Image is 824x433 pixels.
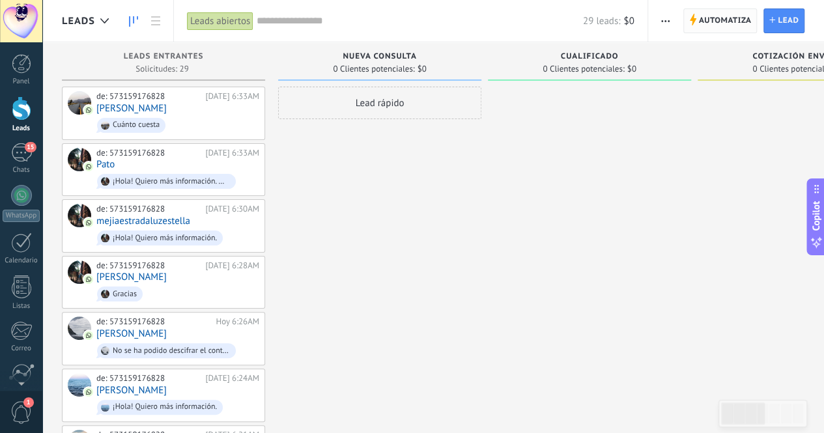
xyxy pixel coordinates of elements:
[113,290,137,299] div: Gracias
[627,65,636,73] span: $0
[333,65,414,73] span: 0 Clientes potenciales:
[96,316,211,327] div: de: 573159176828
[84,331,93,340] img: com.amocrm.amocrmwa.svg
[3,344,40,353] div: Correo
[418,65,427,73] span: $0
[494,52,685,63] div: Cualificado
[84,218,93,227] img: com.amocrm.amocrmwa.svg
[135,65,188,73] span: Solicitudes: 29
[206,373,259,384] div: [DATE] 6:24AM
[96,328,167,339] a: [PERSON_NAME]
[68,91,91,115] div: Luz Amparo
[122,8,145,34] a: Leads
[206,260,259,271] div: [DATE] 6:28AM
[683,8,758,33] a: Automatiza
[96,159,115,170] a: Pato
[62,15,95,27] span: Leads
[343,52,416,61] span: Nueva consulta
[778,9,799,33] span: Lead
[84,275,93,284] img: com.amocrm.amocrmwa.svg
[84,162,93,171] img: com.amocrm.amocrmwa.svg
[96,373,201,384] div: de: 573159176828
[96,216,190,227] a: mejiaestradaluzestella
[206,148,259,158] div: [DATE] 6:33AM
[3,166,40,175] div: Chats
[3,257,40,265] div: Calendario
[278,87,481,119] div: Lead rápido
[145,8,167,34] a: Lista
[124,52,204,61] span: Leads Entrantes
[3,302,40,311] div: Listas
[96,385,167,396] a: [PERSON_NAME]
[113,177,230,186] div: ¡Hola! Quiero más información. Q precio
[68,52,259,63] div: Leads Entrantes
[810,201,823,230] span: Copilot
[583,15,620,27] span: 29 leads:
[68,148,91,171] div: Pato
[206,204,259,214] div: [DATE] 6:30AM
[96,272,167,283] a: [PERSON_NAME]
[84,387,93,397] img: com.amocrm.amocrmwa.svg
[96,103,167,114] a: [PERSON_NAME]
[113,120,160,130] div: Cuánto cuesta
[3,124,40,133] div: Leads
[84,105,93,115] img: com.amocrm.amocrmwa.svg
[25,142,36,152] span: 15
[285,52,475,63] div: Nueva consulta
[216,316,259,327] div: Hoy 6:26AM
[623,15,634,27] span: $0
[699,9,752,33] span: Automatiza
[68,373,91,397] div: Suárez
[3,77,40,86] div: Panel
[763,8,804,33] a: Lead
[206,91,259,102] div: [DATE] 6:33AM
[96,91,201,102] div: de: 573159176828
[656,8,675,33] button: Más
[113,234,217,243] div: ¡Hola! Quiero más información.
[68,260,91,284] div: NURY AMPARO GUERRERO BURG
[561,52,619,61] span: Cualificado
[68,316,91,340] div: Martha Cadena
[3,210,40,222] div: WhatsApp
[96,260,201,271] div: de: 573159176828
[187,12,253,31] div: Leads abiertos
[543,65,624,73] span: 0 Clientes potenciales:
[113,402,217,412] div: ¡Hola! Quiero más información.
[96,148,201,158] div: de: 573159176828
[96,204,201,214] div: de: 573159176828
[113,346,230,356] div: No se ha podido descifrar el contenido del mensaje. El mensaje no puede leerse aquí. Por favor, v...
[23,397,34,408] span: 1
[68,204,91,227] div: mejiaestradaluzestella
